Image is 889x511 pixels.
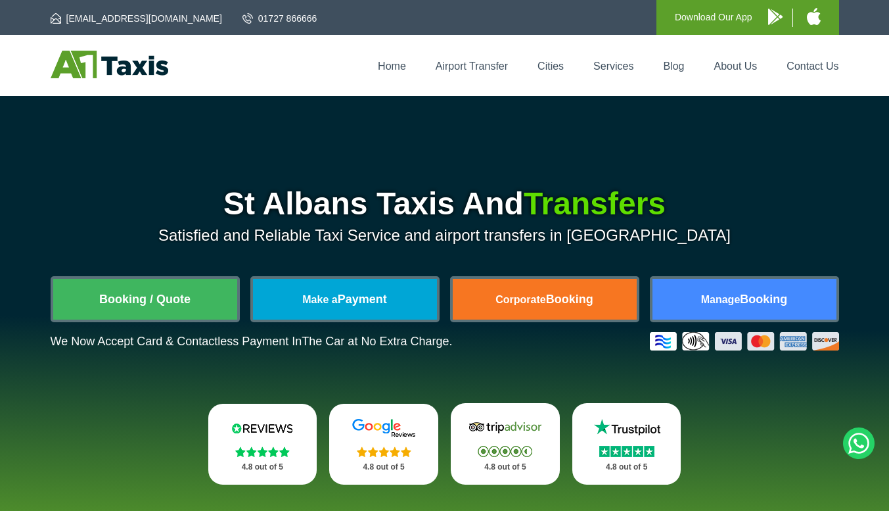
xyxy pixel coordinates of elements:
[675,9,752,26] p: Download Our App
[495,294,545,305] span: Corporate
[786,61,838,72] a: Contact Us
[466,418,545,437] img: Tripadvisor
[650,332,839,351] img: Credit And Debit Cards
[51,188,839,220] h1: St Albans Taxis And
[701,294,741,305] span: Manage
[524,186,666,221] span: Transfers
[253,279,437,320] a: Make aPayment
[807,8,821,25] img: A1 Taxis iPhone App
[208,404,317,485] a: Reviews.io Stars 4.8 out of 5
[768,9,783,25] img: A1 Taxis Android App
[51,12,222,25] a: [EMAIL_ADDRESS][DOMAIN_NAME]
[242,12,317,25] a: 01727 866666
[344,418,423,438] img: Google
[593,61,633,72] a: Services
[652,279,836,320] a: ManageBooking
[53,279,237,320] a: Booking / Quote
[329,404,438,485] a: Google Stars 4.8 out of 5
[599,446,654,457] img: Stars
[572,403,681,485] a: Trustpilot Stars 4.8 out of 5
[451,403,560,485] a: Tripadvisor Stars 4.8 out of 5
[378,61,406,72] a: Home
[51,226,839,245] p: Satisfied and Reliable Taxi Service and airport transfers in [GEOGRAPHIC_DATA]
[357,447,411,457] img: Stars
[223,418,302,438] img: Reviews.io
[587,418,666,437] img: Trustpilot
[223,459,303,475] p: 4.8 out of 5
[344,459,424,475] p: 4.8 out of 5
[235,447,290,457] img: Stars
[453,279,637,320] a: CorporateBooking
[478,446,532,457] img: Stars
[587,459,667,475] p: 4.8 out of 5
[465,459,545,475] p: 4.8 out of 5
[51,51,168,78] img: A1 Taxis St Albans LTD
[537,61,564,72] a: Cities
[51,335,453,349] p: We Now Accept Card & Contactless Payment In
[663,61,684,72] a: Blog
[302,335,452,348] span: The Car at No Extra Charge.
[436,61,508,72] a: Airport Transfer
[302,294,337,305] span: Make a
[714,61,758,72] a: About Us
